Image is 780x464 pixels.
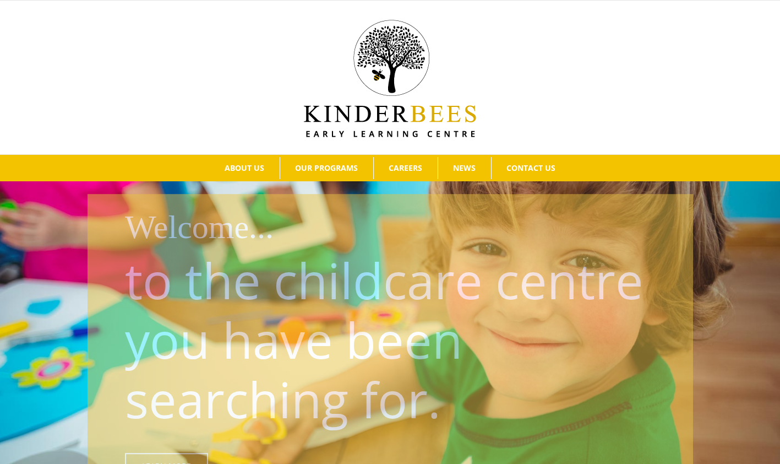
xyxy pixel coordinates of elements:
a: ABOUT US [210,157,280,179]
span: OUR PROGRAMS [295,164,358,172]
a: CONTACT US [492,157,571,179]
a: OUR PROGRAMS [280,157,373,179]
img: Kinder Bees Logo [304,20,476,137]
span: CAREERS [389,164,422,172]
h1: Welcome... [125,204,685,250]
p: to the childcare centre you have been searching for. [125,250,661,429]
span: ABOUT US [225,164,264,172]
a: NEWS [438,157,491,179]
a: CAREERS [374,157,438,179]
span: CONTACT US [506,164,555,172]
nav: Main Menu [17,155,763,181]
span: NEWS [453,164,476,172]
